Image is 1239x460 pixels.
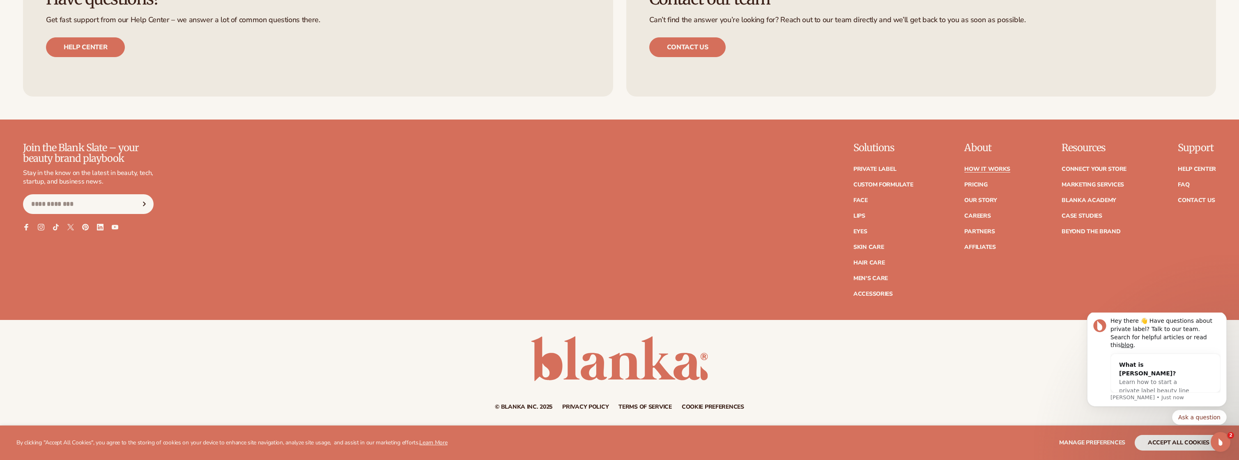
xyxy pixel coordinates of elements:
[853,291,893,297] a: Accessories
[1059,439,1125,446] span: Manage preferences
[1062,166,1126,172] a: Connect your store
[1178,166,1216,172] a: Help Center
[16,439,448,446] p: By clicking "Accept All Cookies", you agree to the storing of cookies on your device to enhance s...
[964,229,995,235] a: Partners
[853,276,888,281] a: Men's Care
[1178,143,1216,153] p: Support
[964,213,991,219] a: Careers
[1062,213,1102,219] a: Case Studies
[853,198,868,203] a: Face
[618,404,672,410] a: Terms of service
[36,41,129,98] div: What is [PERSON_NAME]?Learn how to start a private label beauty line with [PERSON_NAME]
[853,166,896,172] a: Private label
[649,37,726,57] a: Contact us
[964,182,987,188] a: Pricing
[853,143,913,153] p: Solutions
[1059,435,1125,451] button: Manage preferences
[1178,182,1189,188] a: FAQ
[36,5,146,80] div: Message content
[853,260,885,266] a: Hair Care
[97,97,152,112] button: Quick reply: Ask a question
[964,143,1010,153] p: About
[1062,198,1116,203] a: Blanka Academy
[1178,198,1215,203] a: Contact Us
[23,169,154,186] p: Stay in the know on the latest in beauty, tech, startup, and business news.
[853,229,867,235] a: Eyes
[46,37,125,57] a: Help center
[44,66,115,90] span: Learn how to start a private label beauty line with [PERSON_NAME]
[682,404,744,410] a: Cookie preferences
[44,48,121,65] div: What is [PERSON_NAME]?
[1062,143,1126,153] p: Resources
[1075,313,1239,430] iframe: Intercom notifications message
[649,16,1193,24] p: Can’t find the answer you’re looking for? Reach out to our team directly and we’ll get back to yo...
[853,244,884,250] a: Skin Care
[964,198,997,203] a: Our Story
[46,16,590,24] p: Get fast support from our Help Center – we answer a lot of common questions there.
[36,5,146,37] div: Hey there 👋 Have questions about private label? Talk to our team. Search for helpful articles or ...
[135,194,153,214] button: Subscribe
[495,403,552,411] small: © Blanka Inc. 2025
[46,29,59,36] a: blog
[964,166,1010,172] a: How It Works
[1062,229,1121,235] a: Beyond the brand
[1228,432,1234,439] span: 2
[1062,182,1124,188] a: Marketing services
[853,213,865,219] a: Lips
[23,143,154,164] p: Join the Blank Slate – your beauty brand playbook
[853,182,913,188] a: Custom formulate
[1135,435,1223,451] button: accept all cookies
[18,7,32,20] img: Profile image for Lee
[562,404,609,410] a: Privacy policy
[12,97,152,112] div: Quick reply options
[36,81,146,89] p: Message from Lee, sent Just now
[419,439,447,446] a: Learn More
[964,244,995,250] a: Affiliates
[1211,432,1230,452] iframe: Intercom live chat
